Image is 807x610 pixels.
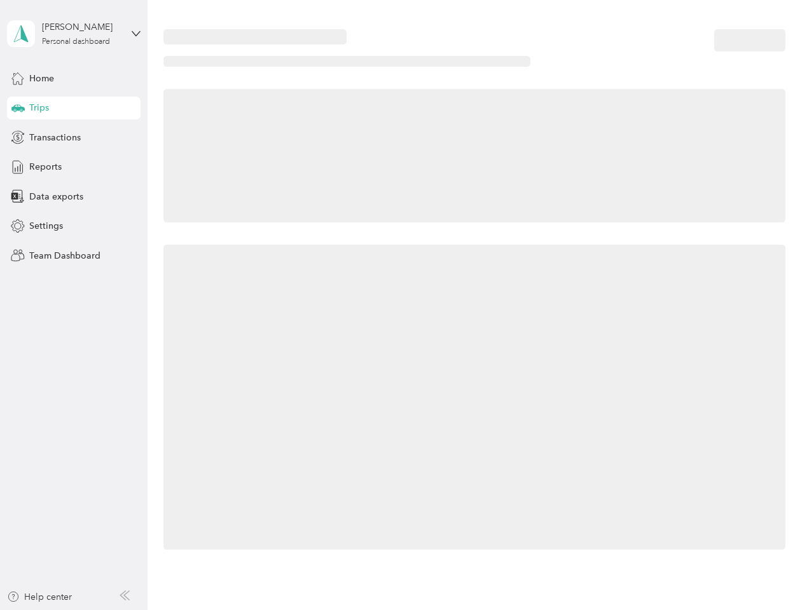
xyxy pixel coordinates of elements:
[29,249,100,262] span: Team Dashboard
[7,590,72,604] button: Help center
[42,38,110,46] div: Personal dashboard
[29,160,62,173] span: Reports
[29,131,81,144] span: Transactions
[29,190,83,203] span: Data exports
[29,219,63,233] span: Settings
[42,20,121,34] div: [PERSON_NAME]
[736,539,807,610] iframe: Everlance-gr Chat Button Frame
[29,72,54,85] span: Home
[29,101,49,114] span: Trips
